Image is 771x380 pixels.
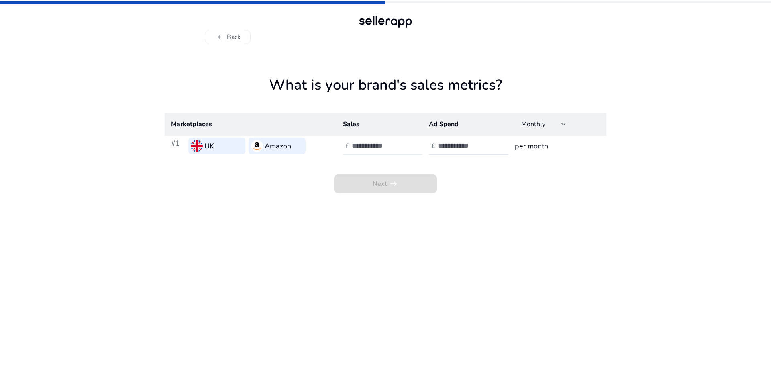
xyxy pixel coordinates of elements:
[191,140,203,152] img: uk.svg
[515,140,600,152] h3: per month
[431,142,435,150] h4: £
[337,113,422,136] th: Sales
[165,113,337,136] th: Marketplaces
[265,140,291,152] h3: Amazon
[345,142,349,150] h4: £
[205,30,251,44] button: chevron_leftBack
[165,76,606,113] h1: What is your brand's sales metrics?
[204,140,214,152] h3: UK
[171,138,185,154] h3: #1
[422,113,508,136] th: Ad Spend
[521,120,545,129] span: Monthly
[215,32,224,42] span: chevron_left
